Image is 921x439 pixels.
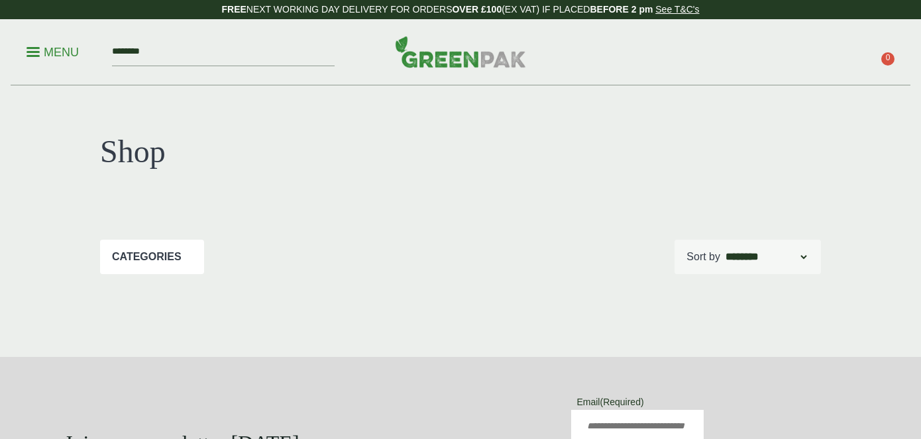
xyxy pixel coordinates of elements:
p: Menu [27,44,79,60]
img: GreenPak Supplies [395,36,526,68]
strong: OVER £100 [452,4,502,15]
p: Categories [112,249,182,265]
span: (Required) [600,397,643,407]
label: Email [571,397,649,411]
p: Sort by [686,249,720,265]
a: Menu [27,44,79,58]
a: See T&C's [655,4,699,15]
strong: FREE [221,4,246,15]
h1: Shop [100,132,461,171]
select: Shop order [723,249,809,265]
strong: BEFORE 2 pm [590,4,653,15]
span: 0 [881,52,894,66]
